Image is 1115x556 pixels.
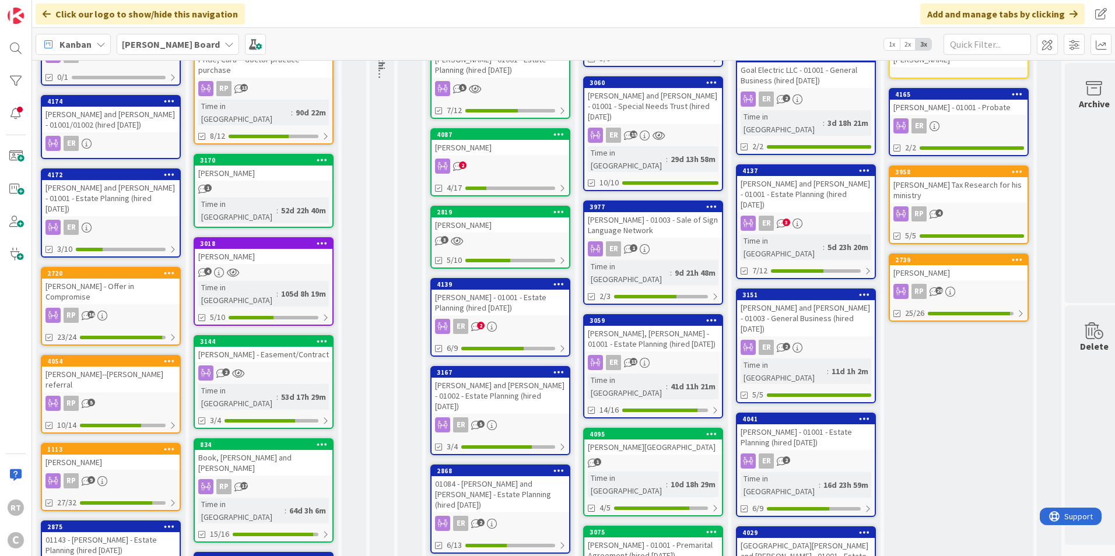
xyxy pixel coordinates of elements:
div: Time in [GEOGRAPHIC_DATA] [588,471,666,497]
div: 3170 [195,155,332,166]
div: 2739 [895,256,1028,264]
div: 4041 [742,415,875,423]
span: 5/5 [752,389,763,401]
div: 4095 [590,430,722,438]
span: : [827,365,829,378]
span: 15/16 [210,528,229,540]
div: 10d 18h 29m [668,478,718,491]
div: Time in [GEOGRAPHIC_DATA] [198,498,285,523]
div: 4029 [742,529,875,537]
div: 3167 [437,368,569,376]
div: Pride, Cara -- doctor practice purchase [195,52,332,78]
div: ER [606,355,621,370]
a: 3151[PERSON_NAME] and [PERSON_NAME] - 01003 - General Business (hired [DATE])ERTime in [GEOGRAPHI... [736,288,876,403]
span: : [670,266,672,279]
div: 4087 [432,129,569,140]
div: 4139 [432,279,569,290]
span: 2 [783,94,790,102]
div: [PERSON_NAME] - Offer in Compromise [42,279,180,304]
div: Time in [GEOGRAPHIC_DATA] [741,358,827,384]
span: 2 [783,343,790,350]
div: 3977 [590,203,722,211]
span: 3/4 [210,414,221,427]
div: 1113[PERSON_NAME] [42,444,180,470]
div: 3075 [590,528,722,536]
div: 4172 [47,171,180,179]
div: ER [432,319,569,334]
div: 53d 17h 29m [278,390,329,403]
a: 4095[PERSON_NAME][GEOGRAPHIC_DATA]Time in [GEOGRAPHIC_DATA]:10d 18h 29m4/5 [583,428,723,516]
div: ER [759,216,774,231]
div: RP [42,473,180,488]
div: Time in [GEOGRAPHIC_DATA] [198,281,276,307]
span: 2/2 [752,140,763,153]
div: Time in [GEOGRAPHIC_DATA] [741,110,823,136]
div: Book, [PERSON_NAME] and [PERSON_NAME] [195,450,332,476]
div: RP [195,479,332,494]
div: [PERSON_NAME] - 01001 - Probate [890,100,1028,115]
span: 2 [477,322,485,329]
div: 3018 [200,240,332,248]
span: : [276,287,278,300]
div: 9d 21h 48m [672,266,718,279]
div: 4016Goal Electric LLC - 01001 - General Business (hired [DATE]) [737,52,875,88]
a: 2739[PERSON_NAME]RP25/26 [889,254,1029,322]
div: 41d 11h 21m [668,380,718,393]
span: 5/10 [447,254,462,266]
div: ER [42,136,180,151]
div: 4029 [737,527,875,538]
span: : [285,504,286,517]
div: [PERSON_NAME] and [PERSON_NAME] - 01002 - Estate Planning (hired [DATE]) [432,378,569,414]
div: 4095[PERSON_NAME][GEOGRAPHIC_DATA] [584,429,722,455]
span: : [276,204,278,217]
a: 3977[PERSON_NAME] - 01003 - Sale of Sign Language NetworkERTime in [GEOGRAPHIC_DATA]:9d 21h 48m2/3 [583,200,723,305]
div: ER [453,319,468,334]
div: [PERSON_NAME] and [PERSON_NAME] - 01001 - Special Needs Trust (hired [DATE]) [584,88,722,124]
div: 52d 22h 40m [278,204,329,217]
span: 2x [900,38,916,50]
a: 2819[PERSON_NAME]5/10 [430,206,570,269]
a: 4054[PERSON_NAME]--[PERSON_NAME] referralRP10/14 [41,355,181,434]
div: [PERSON_NAME] and [PERSON_NAME] - 01001 - Estate Planning (hired [DATE]) [737,176,875,212]
span: 4 [204,268,212,275]
a: 3060[PERSON_NAME] and [PERSON_NAME] - 01001 - Special Needs Trust (hired [DATE])ERTime in [GEOGRA... [583,76,723,191]
span: 9 [87,476,95,484]
span: : [291,106,293,119]
div: 3144 [195,336,332,347]
div: 16d 23h 59m [821,478,871,491]
span: 3/4 [447,441,458,453]
div: ER [606,128,621,143]
div: 11d 1h 2m [829,365,871,378]
span: 1 [630,244,637,252]
img: Visit kanbanzone.com [8,8,24,24]
div: 2875 [42,522,180,532]
a: 4172[PERSON_NAME] and [PERSON_NAME] - 01001 - Estate Planning (hired [DATE])ER3/10 [41,168,181,258]
div: [PERSON_NAME] - 01001 - Estate Planning (hired [DATE]) [737,424,875,450]
span: 3/10 [57,243,72,255]
div: ER [911,118,927,133]
a: 4041[PERSON_NAME] - 01001 - Estate Planning (hired [DATE])ERTime in [GEOGRAPHIC_DATA]:16d 23h 59m6/9 [736,413,876,517]
a: 3167[PERSON_NAME] and [PERSON_NAME] - 01002 - Estate Planning (hired [DATE])ER3/4 [430,366,570,455]
div: Time in [GEOGRAPHIC_DATA] [198,198,276,223]
div: 4174 [42,96,180,107]
div: 4137 [737,166,875,176]
div: RP [890,206,1028,221]
div: 3059[PERSON_NAME], [PERSON_NAME] - 01001 - Estate Planning (hired [DATE]) [584,315,722,351]
div: 2720 [47,269,180,277]
a: 1113[PERSON_NAME]RP27/32 [41,443,181,511]
a: 4137[PERSON_NAME] and [PERSON_NAME] - 01001 - Estate Planning (hired [DATE])ERTime in [GEOGRAPHIC... [736,164,876,279]
span: 5 [477,420,485,428]
div: 4139 [437,280,569,288]
span: 2 [459,161,467,169]
a: 3018[PERSON_NAME]Time in [GEOGRAPHIC_DATA]:105d 8h 19m5/10 [194,237,334,326]
div: 4137 [742,167,875,175]
span: 7/12 [752,265,767,277]
div: ER [64,136,79,151]
div: 3170 [200,156,332,164]
span: 2 [477,519,485,526]
div: ER [890,118,1028,133]
div: ER [584,355,722,370]
a: 4016Goal Electric LLC - 01001 - General Business (hired [DATE])ERTime in [GEOGRAPHIC_DATA]:3d 18h... [736,51,876,155]
div: ER [42,220,180,235]
div: [PERSON_NAME] and [PERSON_NAME] - 01003 - General Business (hired [DATE]) [737,300,875,336]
